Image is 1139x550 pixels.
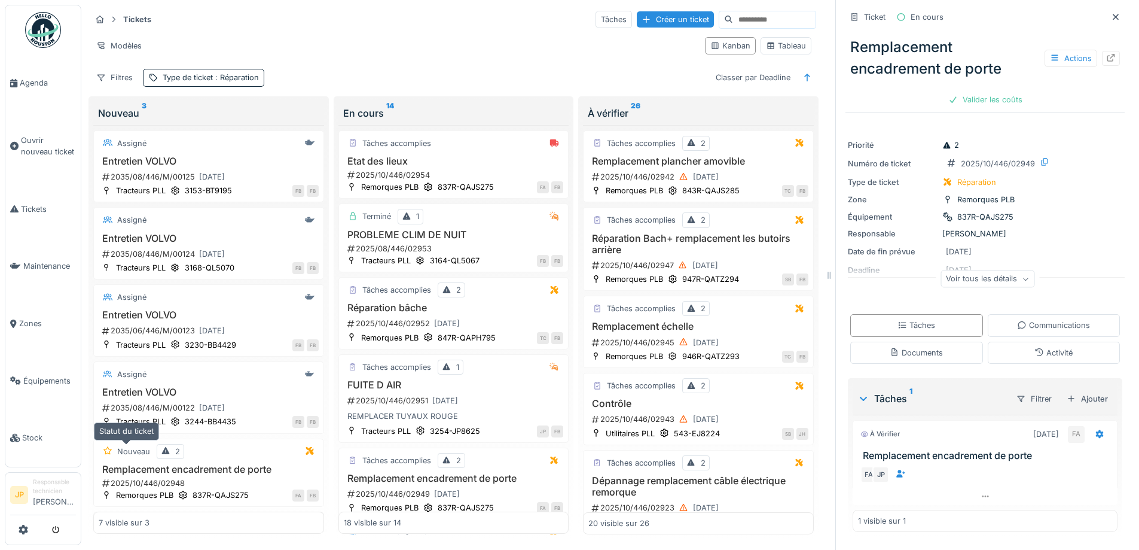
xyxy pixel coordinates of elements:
[292,490,304,502] div: FA
[361,332,419,344] div: Remorques PLB
[1034,347,1073,358] div: Activité
[872,466,889,483] div: JP
[606,351,663,362] div: Remorques PLB
[343,106,564,120] div: En cours
[537,502,549,514] div: FA
[637,11,714,28] div: Créer un ticket
[1017,320,1090,331] div: Communications
[292,339,304,351] div: FB
[361,181,419,193] div: Remorques PLB
[307,490,319,502] div: FB
[588,398,808,409] h3: Contrôle
[591,258,808,273] div: 2025/10/446/02947
[693,171,719,183] div: [DATE]
[344,379,564,391] h3: FUITE D AIR
[782,274,794,285] div: SB
[848,139,938,151] div: Priorité
[344,517,401,528] div: 18 visible sur 14
[19,318,76,329] span: Zones
[1011,390,1057,408] div: Filtrer
[591,412,808,427] div: 2025/10/446/02943
[588,321,808,332] h3: Remplacement échelle
[766,40,806,51] div: Tableau
[606,274,663,285] div: Remorques PLB
[163,72,259,83] div: Type de ticket
[943,92,1027,108] div: Valider les coûts
[693,337,719,348] div: [DATE]
[782,428,794,440] div: SB
[307,416,319,428] div: FB
[438,181,494,193] div: 837R-QAJS275
[957,177,996,188] div: Réparation
[631,106,640,120] sup: 26
[362,455,431,466] div: Tâches accomplies
[116,490,173,501] div: Remorques PLB
[430,255,480,266] div: 3164-QL5067
[117,369,146,380] div: Assigné
[193,490,249,501] div: 837R-QAJS275
[456,284,461,296] div: 2
[21,203,76,215] span: Tickets
[185,185,232,196] div: 3153-BT9195
[710,40,750,51] div: Kanban
[456,455,461,466] div: 2
[796,351,808,363] div: FB
[607,303,676,314] div: Tâches accomplies
[362,138,431,149] div: Tâches accomplies
[430,426,480,437] div: 3254-JP8625
[682,274,739,285] div: 947R-QATZ294
[860,429,900,439] div: À vérifier
[101,400,319,415] div: 2035/08/446/M/00122
[33,478,76,496] div: Responsable technicien
[606,185,663,196] div: Remorques PLB
[1045,50,1097,67] div: Actions
[782,351,794,363] div: TC
[185,416,236,427] div: 3244-BB4435
[10,478,76,515] a: JP Responsable technicien[PERSON_NAME]
[98,106,319,120] div: Nouveau
[213,73,259,82] span: : Réparation
[701,138,706,149] div: 2
[23,260,76,272] span: Maintenance
[362,211,391,222] div: Terminé
[199,248,225,260] div: [DATE]
[848,246,938,257] div: Date de fin prévue
[22,432,76,443] span: Stock
[864,11,885,23] div: Ticket
[693,414,719,425] div: [DATE]
[116,185,166,196] div: Tracteurs PLL
[386,106,394,120] sup: 14
[116,262,166,274] div: Tracteurs PLL
[117,138,146,149] div: Assigné
[591,500,808,515] div: 2025/10/446/02923
[101,247,319,262] div: 2035/08/446/M/00124
[116,339,166,351] div: Tracteurs PLL
[361,502,419,513] div: Remorques PLB
[588,156,808,167] h3: Remplacement plancher amovible
[596,11,632,28] div: Tâches
[346,243,564,254] div: 2025/08/446/02953
[606,428,655,439] div: Utilitaires PLL
[848,228,938,239] div: Responsable
[5,181,81,238] a: Tickets
[5,54,81,112] a: Agenda
[5,295,81,353] a: Zones
[848,194,938,205] div: Zone
[537,181,549,193] div: FA
[942,139,959,151] div: 2
[796,428,808,440] div: JH
[551,502,563,514] div: FB
[438,332,496,344] div: 847R-QAPH795
[99,309,319,321] h3: Entretien VOLVO
[91,69,138,86] div: Filtres
[860,466,877,483] div: FA
[361,255,411,266] div: Tracteurs PLL
[701,457,706,469] div: 2
[957,194,1015,205] div: Remorques PLB
[307,339,319,351] div: FB
[607,214,676,226] div: Tâches accomplies
[25,12,61,48] img: Badge_color-CXgf-gQk.svg
[848,177,938,188] div: Type de ticket
[674,428,720,439] div: 543-EJ8224
[848,158,938,169] div: Numéro de ticket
